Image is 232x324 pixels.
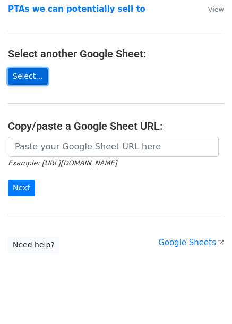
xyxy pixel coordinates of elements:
a: Need help? [8,237,59,253]
small: Example: [URL][DOMAIN_NAME] [8,159,117,167]
a: View [197,4,224,14]
h4: Select another Google Sheet: [8,47,224,60]
input: Paste your Google Sheet URL here [8,137,219,157]
small: View [208,5,224,13]
a: PTAs we can potentially sell to [8,4,145,14]
iframe: Chat Widget [179,273,232,324]
input: Next [8,180,35,196]
h4: Copy/paste a Google Sheet URL: [8,120,224,132]
a: Select... [8,68,48,85]
a: Google Sheets [158,238,224,247]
